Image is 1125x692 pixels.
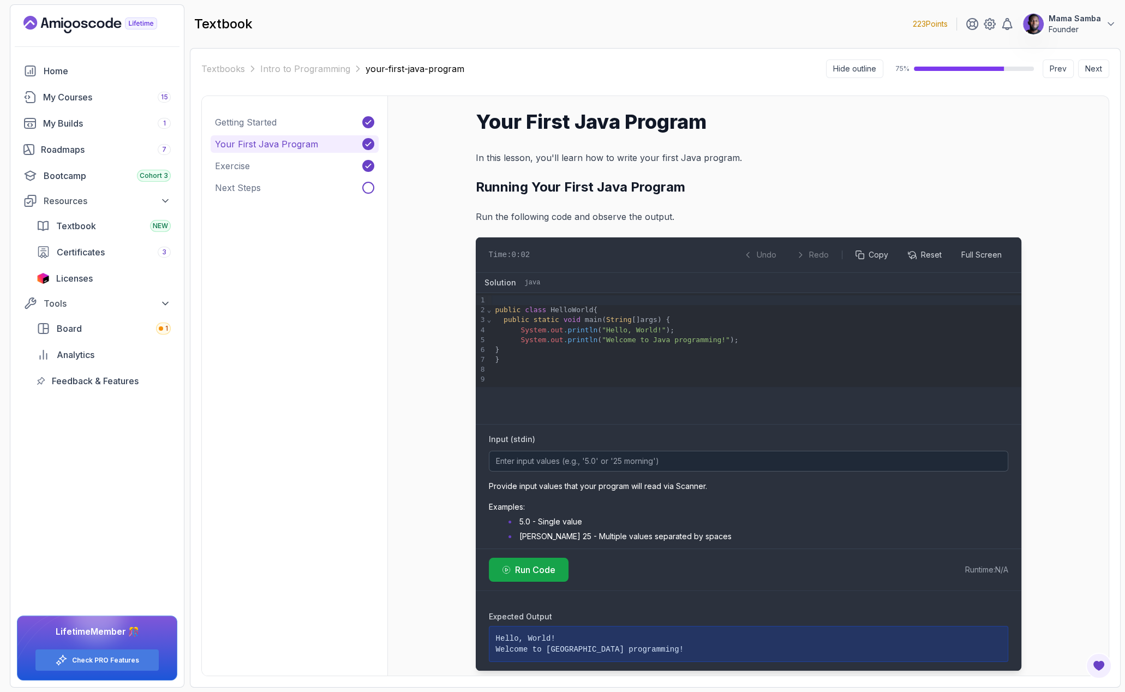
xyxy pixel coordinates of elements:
[489,451,1008,472] input: Enter input values (e.g., '5.0' or '25 morning')
[476,365,487,374] div: 8
[30,215,177,237] a: textbook
[567,336,597,344] span: println
[44,297,171,310] div: Tools
[162,145,166,154] span: 7
[489,434,535,444] label: Input (stdin)
[57,322,82,335] span: Board
[602,336,730,344] span: "Welcome to Java programming!"
[17,165,177,187] a: bootcamp
[476,315,487,325] div: 3
[492,325,1021,335] div: ( )
[965,564,1008,575] div: Runtime: N/A
[534,315,559,324] span: static
[489,249,530,260] div: Time: 0:02
[37,273,50,284] img: jetbrains icon
[505,516,1008,527] li: 5.0 - Single value
[17,60,177,82] a: home
[201,62,245,75] a: Textbooks
[492,345,1021,355] div: }
[849,246,895,264] button: Copy
[215,116,277,129] p: Getting Started
[476,374,487,384] div: 9
[789,246,835,264] button: Redo
[211,157,379,175] button: Exercise
[546,336,550,344] span: .
[23,16,182,33] a: Landing page
[44,169,171,182] div: Bootcamp
[606,315,632,324] span: String
[366,62,464,75] span: your-first-java-program
[913,19,948,29] p: 223 Points
[43,91,171,104] div: My Courses
[41,143,171,156] div: Roadmaps
[489,558,569,582] button: Run Code
[215,181,261,194] p: Next Steps
[52,374,139,387] span: Feedback & Features
[161,93,168,102] span: 15
[489,481,1008,492] p: Provide input values that your program will read via Scanner.
[211,179,379,196] button: Next Steps
[30,370,177,392] a: feedback
[215,159,250,172] p: Exercise
[564,336,568,344] span: .
[17,139,177,160] a: roadmaps
[495,306,520,314] span: public
[489,502,1008,512] p: Examples:
[515,563,555,576] span: Run Code
[476,305,487,315] div: 2
[525,306,546,314] span: class
[194,15,253,33] h2: textbook
[476,295,487,305] div: 1
[734,336,739,344] span: ;
[476,345,487,355] div: 6
[961,249,1002,260] span: Full Screen
[550,306,593,314] span: HelloWorld
[550,326,563,334] span: out
[809,249,829,260] span: Redo
[260,62,350,75] a: Intro to Programming
[476,355,487,365] div: 7
[489,611,1008,622] h4: Expected Output
[670,326,674,334] span: ;
[1049,24,1101,35] p: Founder
[476,111,1021,133] h1: Your First Java Program
[921,249,942,260] span: Reset
[211,114,379,131] button: Getting Started
[487,306,492,314] span: Fold line
[72,656,139,665] a: Check PRO Features
[44,64,171,77] div: Home
[30,318,177,339] a: board
[505,531,1008,542] li: [PERSON_NAME] 25 - Multiple values separated by spaces
[153,222,168,230] span: NEW
[57,246,105,259] span: Certificates
[57,348,94,361] span: Analytics
[564,326,568,334] span: .
[484,277,516,288] span: Solution
[35,649,159,671] button: Check PRO Features
[520,336,546,344] span: System
[914,67,1034,71] div: progress
[492,335,1021,345] div: ( )
[215,138,318,151] p: Your First Java Program
[489,626,1008,662] div: Hello, World! Welcome to [GEOGRAPHIC_DATA] programming!
[520,326,546,334] span: System
[640,315,657,324] span: args
[487,315,492,324] span: Fold line
[140,171,168,180] span: Cohort 3
[30,267,177,289] a: licenses
[1049,13,1101,24] p: Mama Samba
[525,278,541,287] span: java
[476,335,487,345] div: 5
[1078,59,1109,78] button: Next
[17,294,177,313] button: Tools
[602,326,666,334] span: "Hello, World!"
[476,178,1021,196] h2: Running Your First Java Program
[504,315,529,324] span: public
[546,326,550,334] span: .
[162,248,166,256] span: 3
[1043,59,1074,78] button: Prev
[892,64,909,73] span: 75 %
[17,191,177,211] button: Resources
[564,315,581,324] span: void
[757,249,776,260] span: Undo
